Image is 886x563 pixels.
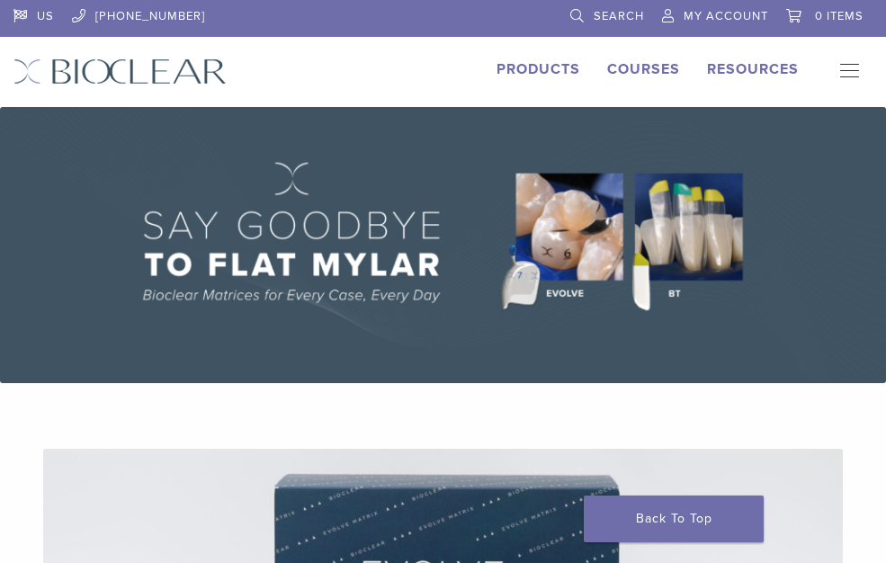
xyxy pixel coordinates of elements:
a: Resources [707,60,799,78]
span: My Account [684,9,768,23]
a: Back To Top [584,496,764,542]
img: Bioclear [13,58,227,85]
nav: Primary Navigation [826,58,873,85]
span: 0 items [815,9,864,23]
a: Products [497,60,580,78]
span: Search [594,9,644,23]
a: Courses [607,60,680,78]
